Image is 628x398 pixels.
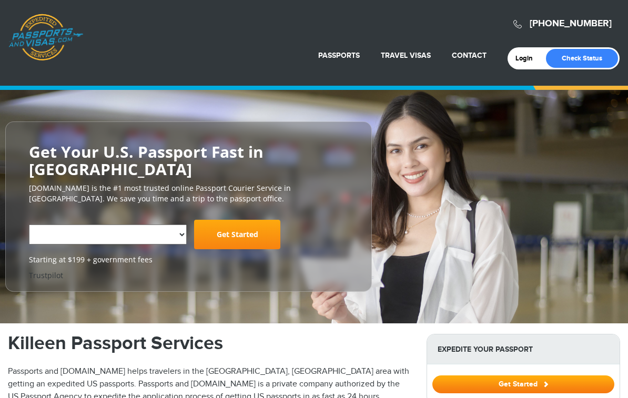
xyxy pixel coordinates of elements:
[8,334,411,353] h1: Killeen Passport Services
[29,143,348,178] h2: Get Your U.S. Passport Fast in [GEOGRAPHIC_DATA]
[546,49,618,68] a: Check Status
[530,18,612,29] a: [PHONE_NUMBER]
[432,380,614,388] a: Get Started
[318,51,360,60] a: Passports
[381,51,431,60] a: Travel Visas
[432,375,614,393] button: Get Started
[515,54,540,63] a: Login
[29,270,63,280] a: Trustpilot
[194,220,280,249] a: Get Started
[452,51,487,60] a: Contact
[427,334,620,364] strong: Expedite Your Passport
[29,183,348,204] p: [DOMAIN_NAME] is the #1 most trusted online Passport Courier Service in [GEOGRAPHIC_DATA]. We sav...
[29,254,348,265] span: Starting at $199 + government fees
[8,14,83,61] a: Passports & [DOMAIN_NAME]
